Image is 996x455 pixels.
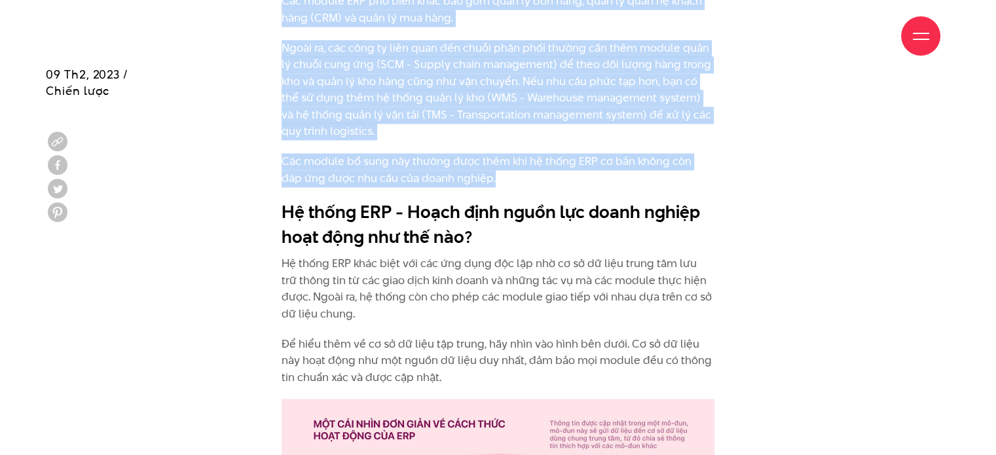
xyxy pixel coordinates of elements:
span: 09 Th2, 2023 / Chiến lược [46,66,128,99]
p: Các module bổ sung này thường được thêm khi hệ thống ERP cơ bản không còn đáp ứng được nhu cầu củ... [282,153,714,187]
p: Để hiểu thêm về cơ sở dữ liệu tập trung, hãy nhìn vào hình bên dưới. Cơ sở dữ liệu này hoạt động ... [282,336,714,386]
p: Hệ thống ERP khác biệt với các ứng dụng độc lập nhờ cơ sở dữ liệu trung tâm lưu trữ thông tin từ ... [282,255,714,322]
p: Ngoài ra, các công ty liên quan đến chuỗi phân phối thường cần thêm module quản lý chuỗi cung ứng... [282,40,714,141]
h2: Hệ thống ERP - Hoạch định nguồn lực doanh nghiệp hoạt động như thế nào? [282,200,714,249]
